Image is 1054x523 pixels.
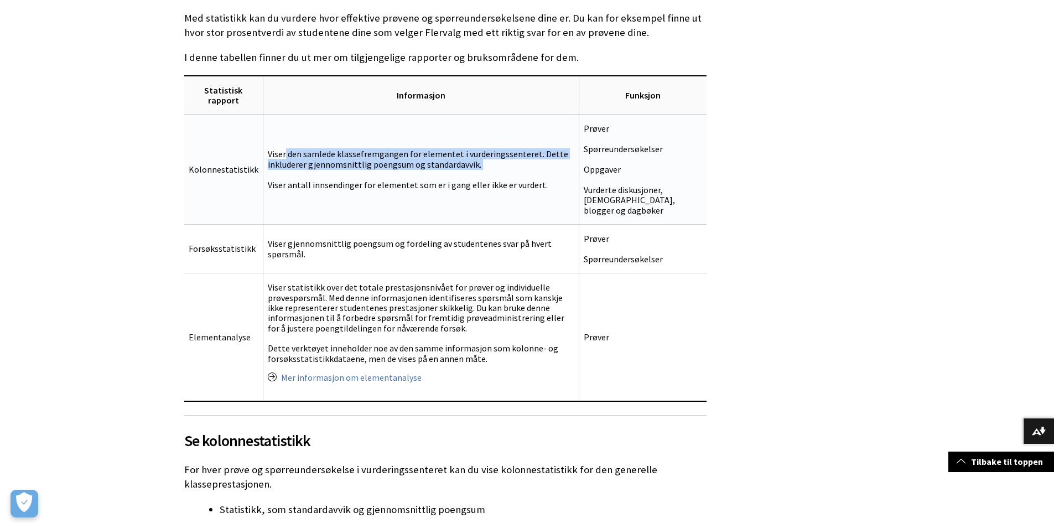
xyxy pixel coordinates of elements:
td: Viser statistikk over det totale prestasjonsnivået for prøver og individuelle prøvespørsmål. Med ... [263,273,579,402]
li: Statistikk, som standardavvik og gjennomsnittlig poengsum [220,502,707,517]
a: Tilbake til toppen [948,452,1054,472]
h2: Se kolonnestatistikk [184,415,707,452]
th: Funksjon [579,76,707,115]
td: Prøver Spørreundersøkelser [579,224,707,273]
td: Kolonnestatistikk [184,115,263,225]
td: Forsøksstatistikk [184,224,263,273]
td: Prøver [579,273,707,402]
button: Open Preferences [11,490,38,517]
td: Viser den samlede klassefremgangen for elementet i vurderingssenteret. Dette inkluderer gjennomsn... [263,115,579,225]
td: Viser gjennomsnittlig poengsum og fordeling av studentenes svar på hvert spørsmål. [263,224,579,273]
td: Elementanalyse [184,273,263,402]
th: Statistisk rapport [184,76,263,115]
td: Prøver Spørreundersøkelser Oppgaver Vurderte diskusjoner, [DEMOGRAPHIC_DATA], blogger og dagbøker [579,115,707,225]
p: I denne tabellen finner du ut mer om tilgjengelige rapporter og bruksområdene for dem. [184,50,707,65]
p: Med statistikk kan du vurdere hvor effektive prøvene og spørreundersøkelsene dine er. Du kan for ... [184,11,707,40]
p: For hver prøve og spørreundersøkelse i vurderingssenteret kan du vise kolonnestatistikk for den g... [184,463,707,491]
th: Informasjon [263,76,579,115]
a: Mer informasjon om elementanalyse [281,372,422,384]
